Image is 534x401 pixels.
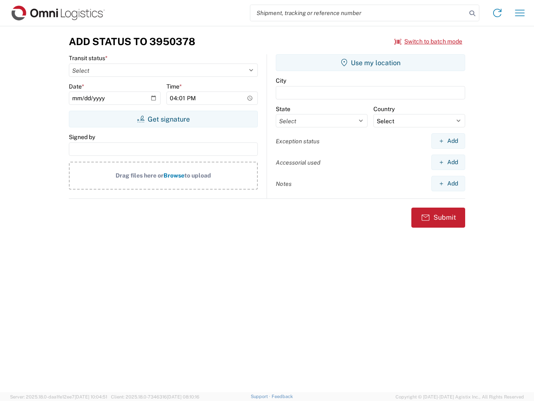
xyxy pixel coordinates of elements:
[276,77,286,84] label: City
[166,83,182,90] label: Time
[276,54,465,71] button: Use my location
[276,159,320,166] label: Accessorial used
[394,35,462,48] button: Switch to batch mode
[276,137,320,145] label: Exception status
[69,54,108,62] label: Transit status
[69,36,195,48] h3: Add Status to 3950378
[111,394,199,399] span: Client: 2025.18.0-7346316
[431,176,465,191] button: Add
[373,105,395,113] label: Country
[116,172,164,179] span: Drag files here or
[69,83,84,90] label: Date
[75,394,107,399] span: [DATE] 10:04:51
[395,393,524,401] span: Copyright © [DATE]-[DATE] Agistix Inc., All Rights Reserved
[431,155,465,170] button: Add
[431,133,465,149] button: Add
[250,5,466,21] input: Shipment, tracking or reference number
[69,111,258,127] button: Get signature
[184,172,211,179] span: to upload
[164,172,184,179] span: Browse
[69,133,95,141] label: Signed by
[276,105,290,113] label: State
[411,208,465,228] button: Submit
[251,394,272,399] a: Support
[167,394,199,399] span: [DATE] 08:10:16
[272,394,293,399] a: Feedback
[276,180,292,188] label: Notes
[10,394,107,399] span: Server: 2025.18.0-daa1fe12ee7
